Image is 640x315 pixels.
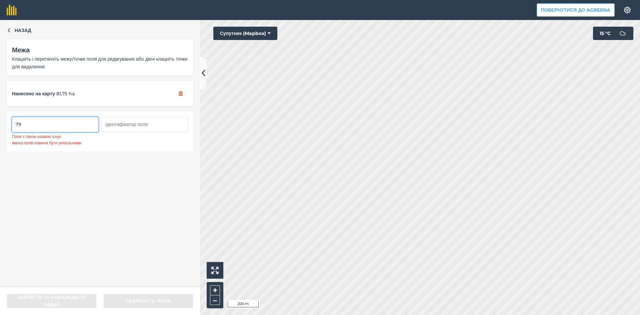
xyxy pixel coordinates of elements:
[12,56,187,69] span: Клацніть і перетягніть межу/точки поля для редагування або двічі клацніть точки для видалення
[12,45,188,55] div: Межа
[15,27,31,34] span: Назад
[56,90,75,97] span: 81,75 ha
[623,7,631,13] img: A cog icon
[7,294,97,308] button: ЗБЕРЕГТИ ТА НАМАЛЮВАТИ ІНШИЙ
[211,267,219,274] img: Four arrows, one pointing top left, one top right, one bottom right and the last bottom left
[210,285,220,295] button: +
[12,117,98,132] input: Назва поля
[210,295,220,305] button: –
[600,27,611,40] span: 15 ° C
[537,3,615,17] button: Повернутися до Agreena
[7,5,17,15] img: fieldmargin Логотип
[616,27,629,40] img: svg+xml;base64,PD94bWwgdmVyc2lvbj0iMS4wIiBlbmNvZGluZz0idXRmLTgiPz4KPCEtLSBHZW5lcmF0b3I6IEFkb2JlIE...
[103,294,193,308] button: ЗБЕРЕЖІТЬ ПОЛЕ
[12,90,55,97] span: Нанесено на карту
[12,140,82,145] span: Імена полів повинні бути унікальними
[7,27,31,34] button: Назад
[593,27,633,40] button: 15 °C
[213,27,277,40] button: Супутник (Mapbox)
[12,134,61,139] span: Поле з такою назвою існує
[102,117,188,132] input: Ідентифікатор поля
